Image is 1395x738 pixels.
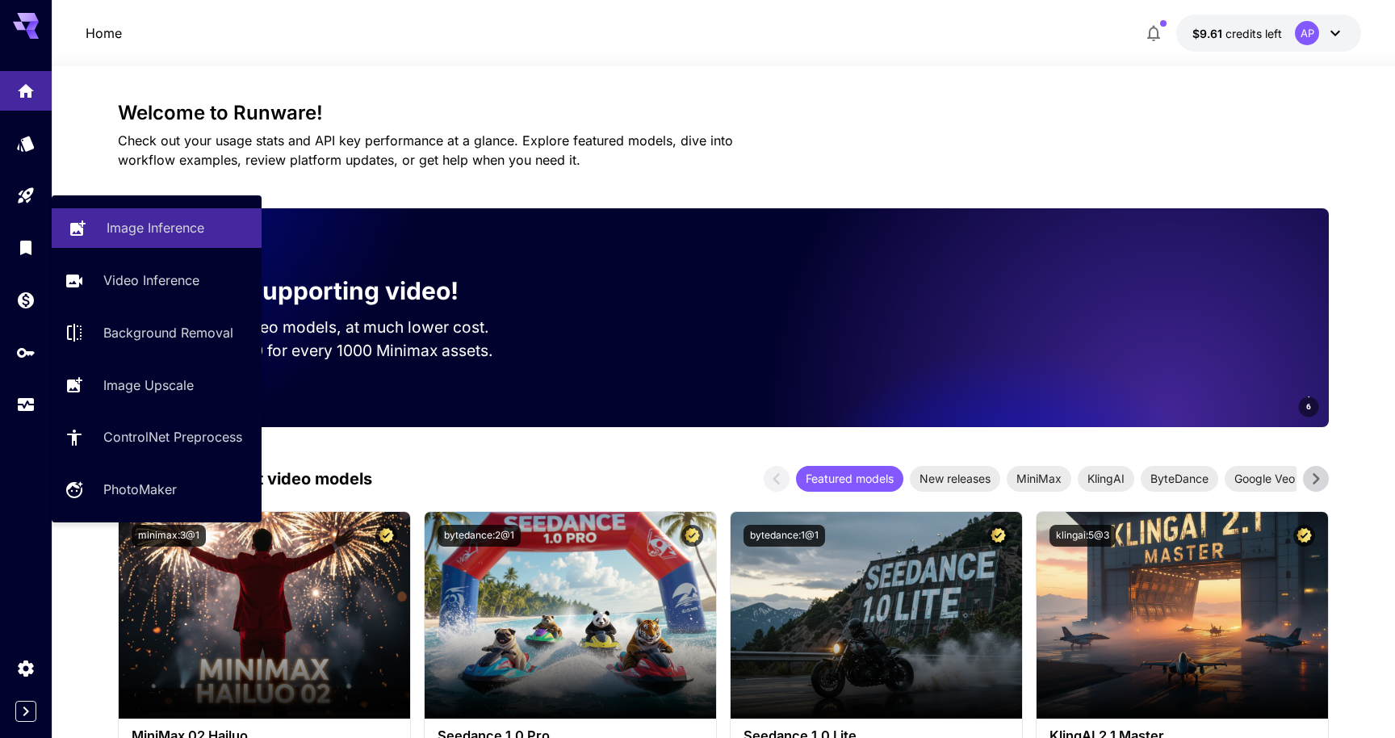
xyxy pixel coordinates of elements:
[987,525,1009,547] button: Certified Model – Vetted for best performance and includes a commercial license.
[438,525,521,547] button: bytedance:2@1
[118,132,733,168] span: Check out your usage stats and API key performance at a glance. Explore featured models, dive int...
[1293,525,1315,547] button: Certified Model – Vetted for best performance and includes a commercial license.
[16,290,36,310] div: Wallet
[16,395,36,415] div: Usage
[425,512,716,719] img: alt
[731,512,1022,719] img: alt
[86,23,122,43] p: Home
[375,525,397,547] button: Certified Model – Vetted for best performance and includes a commercial license.
[118,102,1329,124] h3: Welcome to Runware!
[119,512,410,719] img: alt
[103,375,194,395] p: Image Upscale
[16,76,36,96] div: Home
[1225,27,1282,40] span: credits left
[103,270,199,290] p: Video Inference
[16,237,36,258] div: Library
[52,208,262,248] a: Image Inference
[16,342,36,363] div: API Keys
[1306,400,1311,413] span: 6
[103,323,233,342] p: Background Removal
[1049,525,1116,547] button: klingai:5@3
[103,427,242,447] p: ControlNet Preprocess
[1037,512,1328,719] img: alt
[1007,470,1071,487] span: MiniMax
[744,525,825,547] button: bytedance:1@1
[681,525,703,547] button: Certified Model – Vetted for best performance and includes a commercial license.
[52,417,262,457] a: ControlNet Preprocess
[52,470,262,509] a: PhotoMaker
[189,273,459,309] p: Now supporting video!
[16,658,36,678] div: Settings
[1192,25,1282,42] div: $9.61162
[796,470,903,487] span: Featured models
[107,218,204,237] p: Image Inference
[16,128,36,149] div: Models
[1192,27,1225,40] span: $9.61
[86,23,122,43] nav: breadcrumb
[910,470,1000,487] span: New releases
[15,701,36,722] button: Expand sidebar
[144,339,520,363] p: Save up to $350 for every 1000 Minimax assets.
[52,313,262,353] a: Background Removal
[132,525,206,547] button: minimax:3@1
[103,480,177,499] p: PhotoMaker
[52,365,262,405] a: Image Upscale
[1225,470,1305,487] span: Google Veo
[1078,470,1134,487] span: KlingAI
[1295,21,1319,45] div: AP
[52,261,262,300] a: Video Inference
[1141,470,1218,487] span: ByteDance
[16,186,36,206] div: Playground
[144,316,520,339] p: Run the best video models, at much lower cost.
[1176,15,1361,52] button: $9.61162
